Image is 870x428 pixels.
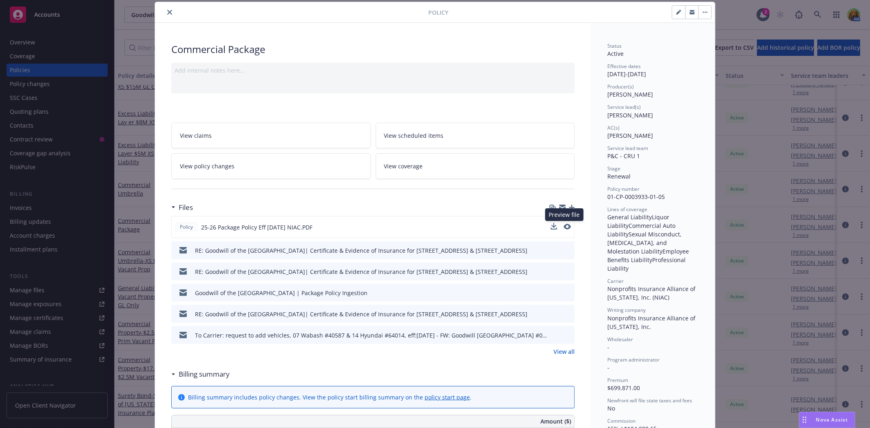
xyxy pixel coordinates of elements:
[607,336,633,343] span: Wholesaler
[607,132,653,139] span: [PERSON_NAME]
[384,162,423,170] span: View coverage
[201,223,312,232] span: 25-26 Package Policy Eff [DATE] NIAC.PDF
[551,310,558,318] button: download file
[376,153,575,179] a: View coverage
[551,331,558,340] button: download file
[564,310,571,318] button: preview file
[175,66,571,75] div: Add internal notes here...
[607,230,683,255] span: Sexual Misconduct, [MEDICAL_DATA], and Molestation Liability
[607,165,620,172] span: Stage
[540,417,571,426] span: Amount ($)
[195,246,527,255] div: RE: Goodwill of the [GEOGRAPHIC_DATA]| Certificate & Evidence of Insurance for [STREET_ADDRESS] &...
[607,42,622,49] span: Status
[607,172,631,180] span: Renewal
[607,193,665,201] span: 01-CP-0003933-01-05
[799,412,855,428] button: Nova Assist
[428,8,448,17] span: Policy
[607,213,671,229] span: Liquor Liability
[607,90,653,98] span: [PERSON_NAME]
[171,123,371,148] a: View claims
[195,267,527,276] div: RE: Goodwill of the [GEOGRAPHIC_DATA]| Certificate & Evidence of Insurance for [STREET_ADDRESS] &...
[607,104,641,110] span: Service lead(s)
[564,224,571,229] button: preview file
[425,393,470,401] a: policy start page
[564,246,571,255] button: preview file
[607,63,699,78] div: [DATE] - [DATE]
[607,384,640,392] span: $699,871.00
[607,404,615,412] span: No
[551,223,557,232] button: download file
[376,123,575,148] a: View scheduled items
[171,369,230,379] div: Billing summary
[607,356,660,363] span: Program administrator
[607,83,634,90] span: Producer(s)
[551,267,558,276] button: download file
[607,307,646,313] span: Writing company
[607,343,609,351] span: -
[607,152,640,160] span: P&C - CRU 1
[607,417,635,424] span: Commission
[607,185,640,192] span: Policy number
[607,111,653,119] span: [PERSON_NAME]
[171,202,193,213] div: Files
[607,213,652,221] span: General Liability
[564,223,571,232] button: preview file
[607,222,677,238] span: Commercial Auto Liability
[607,50,624,57] span: Active
[179,369,230,379] h3: Billing summary
[607,206,647,213] span: Lines of coverage
[195,310,527,318] div: RE: Goodwill of the [GEOGRAPHIC_DATA]| Certificate & Evidence of Insurance for [STREET_ADDRESS] &...
[178,223,195,231] span: Policy
[607,247,691,264] span: Employee Benefits Liability
[171,153,371,179] a: View policy changes
[195,331,548,340] div: To Carrier: request to add vehicles, 07 Wabash #40587 & 14 Hyundai #64014, eff:[DATE] - FW: Goodw...
[607,256,687,272] span: Professional Liability
[165,7,175,17] button: close
[607,397,692,404] span: Newfront will file state taxes and fees
[607,364,609,371] span: -
[551,289,558,297] button: download file
[384,131,444,140] span: View scheduled items
[551,223,557,229] button: download file
[551,246,558,255] button: download file
[188,393,472,402] div: Billing summary includes policy changes. View the policy start billing summary on the .
[607,314,697,331] span: Nonprofits Insurance Alliance of [US_STATE], Inc.
[195,289,367,297] div: Goodwill of the [GEOGRAPHIC_DATA] | Package Policy Ingestion
[553,347,575,356] a: View all
[545,208,584,221] div: Preview file
[607,278,624,285] span: Carrier
[607,377,628,384] span: Premium
[607,285,697,301] span: Nonprofits Insurance Alliance of [US_STATE], Inc. (NIAC)
[607,63,641,70] span: Effective dates
[816,416,848,423] span: Nova Assist
[564,267,571,276] button: preview file
[179,202,193,213] h3: Files
[799,412,810,428] div: Drag to move
[607,145,648,152] span: Service lead team
[607,124,620,131] span: AC(s)
[180,131,212,140] span: View claims
[180,162,235,170] span: View policy changes
[564,289,571,297] button: preview file
[564,331,571,340] button: preview file
[171,42,575,56] div: Commercial Package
